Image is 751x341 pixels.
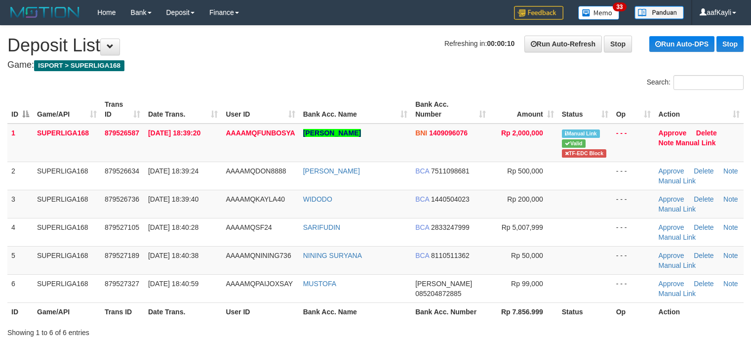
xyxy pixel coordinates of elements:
[507,195,543,203] span: Rp 200,000
[562,129,600,138] span: Manually Linked
[502,223,543,231] span: Rp 5,007,999
[444,40,514,47] span: Refreshing in:
[659,177,696,185] a: Manual Link
[222,302,299,321] th: User ID
[7,190,33,218] td: 3
[303,195,332,203] a: WIDODO
[514,6,563,20] img: Feedback.jpg
[723,280,738,288] a: Note
[33,274,101,302] td: SUPERLIGA168
[148,167,198,175] span: [DATE] 18:39:24
[655,95,744,124] th: Action: activate to sort column ascending
[7,302,33,321] th: ID
[723,167,738,175] a: Note
[105,223,139,231] span: 879527105
[148,252,198,259] span: [DATE] 18:40:38
[431,195,470,203] span: Copy 1440504023 to clipboard
[33,124,101,162] td: SUPERLIGA168
[431,252,470,259] span: Copy 8110511362 to clipboard
[7,218,33,246] td: 4
[673,75,744,90] input: Search:
[694,280,713,288] a: Delete
[694,195,713,203] a: Delete
[7,162,33,190] td: 2
[101,302,144,321] th: Trans ID
[148,223,198,231] span: [DATE] 18:40:28
[7,5,82,20] img: MOTION_logo.png
[33,246,101,274] td: SUPERLIGA168
[7,95,33,124] th: ID: activate to sort column descending
[612,190,655,218] td: - - -
[659,261,696,269] a: Manual Link
[226,129,295,137] span: AAAAMQFUNBOSYA
[148,129,200,137] span: [DATE] 18:39:20
[226,195,285,203] span: AAAAMQKAYLA40
[659,167,684,175] a: Approve
[303,252,362,259] a: NINING SURYANA
[226,252,291,259] span: AAAAMQNINING736
[415,129,427,137] span: BNI
[303,129,361,137] a: [PERSON_NAME]
[613,2,626,11] span: 33
[507,167,543,175] span: Rp 500,000
[431,223,470,231] span: Copy 2833247999 to clipboard
[723,223,738,231] a: Note
[694,167,713,175] a: Delete
[226,223,272,231] span: AAAAMQSF24
[612,124,655,162] td: - - -
[511,252,543,259] span: Rp 50,000
[487,40,514,47] strong: 00:00:10
[659,139,674,147] a: Note
[415,280,472,288] span: [PERSON_NAME]
[33,302,101,321] th: Game/API
[716,36,744,52] a: Stop
[105,252,139,259] span: 879527189
[299,302,411,321] th: Bank Acc. Name
[105,280,139,288] span: 879527327
[105,129,139,137] span: 879526587
[226,167,286,175] span: AAAAMQDON8888
[612,95,655,124] th: Op: activate to sort column ascending
[415,252,429,259] span: BCA
[558,95,612,124] th: Status: activate to sort column ascending
[647,75,744,90] label: Search:
[7,274,33,302] td: 6
[303,167,360,175] a: [PERSON_NAME]
[562,149,607,158] span: Transfer EDC blocked
[694,223,713,231] a: Delete
[7,246,33,274] td: 5
[659,233,696,241] a: Manual Link
[144,95,222,124] th: Date Trans.: activate to sort column ascending
[431,167,470,175] span: Copy 7511098681 to clipboard
[7,124,33,162] td: 1
[148,280,198,288] span: [DATE] 18:40:59
[659,129,687,137] a: Approve
[299,95,411,124] th: Bank Acc. Name: activate to sort column ascending
[33,218,101,246] td: SUPERLIGA168
[429,129,468,137] span: Copy 1409096076 to clipboard
[303,280,336,288] a: MUSTOFA
[694,252,713,259] a: Delete
[415,167,429,175] span: BCA
[415,223,429,231] span: BCA
[659,195,684,203] a: Approve
[723,195,738,203] a: Note
[501,129,543,137] span: Rp 2,000,000
[612,218,655,246] td: - - -
[612,162,655,190] td: - - -
[33,162,101,190] td: SUPERLIGA168
[659,205,696,213] a: Manual Link
[7,36,744,55] h1: Deposit List
[562,139,586,148] span: Valid transaction
[612,246,655,274] td: - - -
[7,324,306,338] div: Showing 1 to 6 of 6 entries
[659,290,696,298] a: Manual Link
[415,195,429,203] span: BCA
[524,36,602,52] a: Run Auto-Refresh
[659,280,684,288] a: Approve
[634,6,684,19] img: panduan.png
[578,6,620,20] img: Button%20Memo.svg
[655,302,744,321] th: Action
[659,223,684,231] a: Approve
[7,60,744,70] h4: Game:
